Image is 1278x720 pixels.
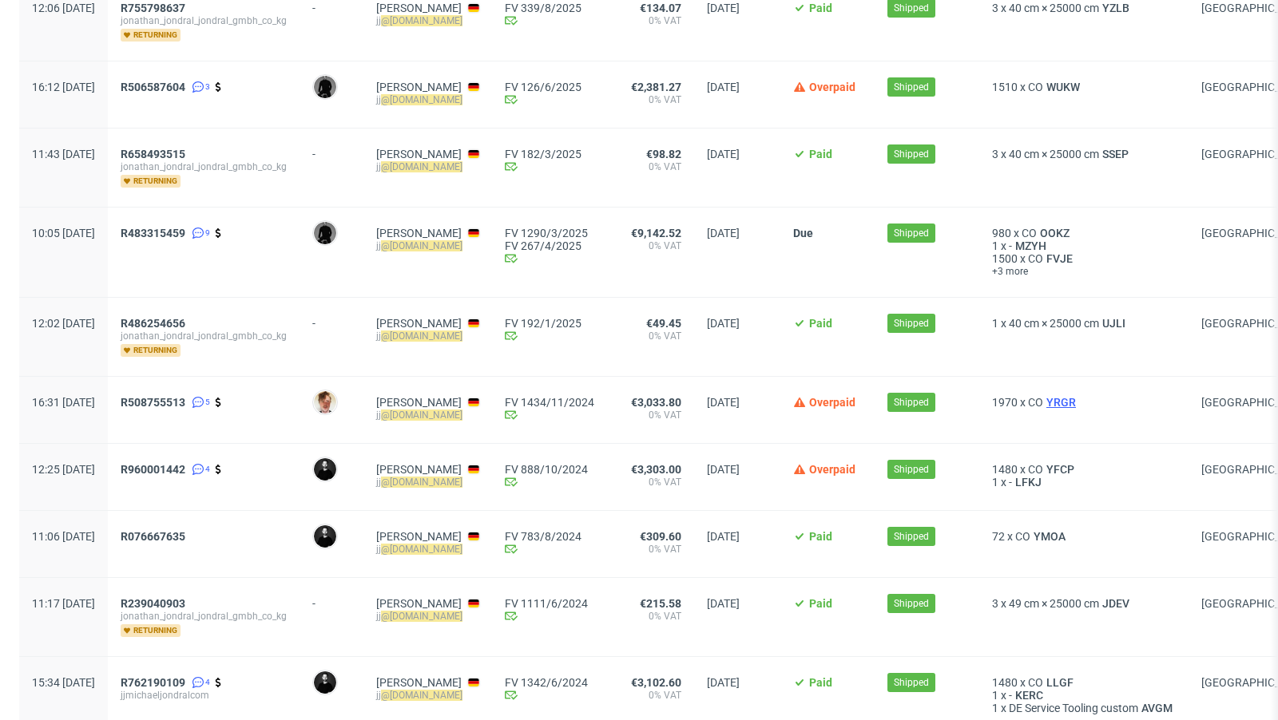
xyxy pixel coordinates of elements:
span: 49 cm × 25000 cm [1009,597,1099,610]
a: R076667635 [121,530,189,543]
span: 11:43 [DATE] [32,148,95,160]
a: [PERSON_NAME] [376,227,462,239]
a: MZYH [1012,239,1050,252]
span: Shipped [894,226,929,240]
span: 40 cm × 25000 cm [1009,148,1099,160]
span: 1500 [992,252,1018,265]
span: 16:31 [DATE] [32,396,95,409]
div: jj [376,330,479,342]
span: 40 cm × 25000 cm [1009,317,1099,330]
a: YZLB [1099,2,1133,14]
span: Shipped [894,675,929,690]
span: Shipped [894,80,929,94]
span: jonathan_jondral_jondral_gmbh_co_kg [121,330,287,342]
span: 0% VAT [624,239,681,252]
span: €2,381.27 [631,81,681,93]
div: jj [376,14,479,27]
mark: @[DOMAIN_NAME] [381,611,462,622]
mark: @[DOMAIN_NAME] [381,477,462,488]
span: R239040903 [121,597,185,610]
span: 0% VAT [624,476,681,489]
a: FV 126/6/2025 [505,81,598,93]
span: 12:02 [DATE] [32,317,95,330]
span: 4 [205,676,210,689]
span: 1 [992,702,998,714]
span: 3 [992,148,998,160]
span: 0% VAT [624,93,681,106]
span: R658493515 [121,148,185,160]
span: DE Service Tooling custom [1009,702,1138,714]
span: €134.07 [640,2,681,14]
span: jonathan_jondral_jondral_gmbh_co_kg [121,610,287,623]
img: Dawid Urbanowicz [314,222,336,244]
img: Grudzień Adrian [314,525,336,548]
img: Grudzień Adrian [314,458,336,481]
span: Shipped [894,316,929,330]
span: R508755513 [121,396,185,409]
span: 0% VAT [624,160,681,173]
span: 16:12 [DATE] [32,81,95,93]
span: R506587604 [121,81,185,93]
a: [PERSON_NAME] [376,530,462,543]
a: 4 [189,463,210,476]
a: R483315459 [121,227,189,239]
a: R486254656 [121,317,189,330]
span: 15:34 [DATE] [32,676,95,689]
div: x [992,702,1176,714]
a: FV 888/10/2024 [505,463,598,476]
div: x [992,476,1176,489]
span: 0% VAT [624,14,681,27]
span: CO [1022,227,1037,239]
a: [PERSON_NAME] [376,148,462,160]
span: 40 cm × 25000 cm [1009,2,1099,14]
span: Paid [809,676,832,689]
div: x [992,689,1176,702]
span: Overpaid [809,81,855,93]
div: - [312,311,351,330]
span: R960001442 [121,463,185,476]
span: CO [1028,463,1043,476]
span: Shipped [894,596,929,611]
mark: @[DOMAIN_NAME] [381,544,462,555]
span: R486254656 [121,317,185,330]
span: - [1009,476,1012,489]
a: FV 339/8/2025 [505,2,598,14]
a: FV 783/8/2024 [505,530,598,543]
span: - [1009,689,1012,702]
span: 10:05 [DATE] [32,227,95,239]
mark: @[DOMAIN_NAME] [381,330,462,342]
span: Shipped [894,462,929,477]
span: UJLI [1099,317,1129,330]
a: R658493515 [121,148,189,160]
a: JDEV [1099,597,1133,610]
div: x [992,148,1176,160]
a: YMOA [1030,530,1069,543]
a: KERC [1012,689,1046,702]
a: 4 [189,676,210,689]
span: 1480 [992,676,1018,689]
a: FV 1111/6/2024 [505,597,598,610]
div: jj [376,239,479,252]
mark: @[DOMAIN_NAME] [381,15,462,26]
span: [DATE] [707,597,740,610]
span: 980 [992,227,1011,239]
span: [DATE] [707,227,740,239]
div: jj [376,543,479,556]
span: 1510 [992,81,1018,93]
div: - [312,141,351,160]
div: - [312,591,351,610]
span: 12:25 [DATE] [32,463,95,476]
mark: @[DOMAIN_NAME] [381,240,462,251]
span: 9 [205,227,210,239]
span: returning [121,175,181,188]
a: R762190109 [121,676,189,689]
span: jjmichaeljondralcom [121,689,287,702]
span: 0% VAT [624,689,681,702]
span: Shipped [894,529,929,544]
a: [PERSON_NAME] [376,676,462,689]
a: FV 192/1/2025 [505,317,598,330]
span: 1 [992,689,998,702]
span: 1 [992,476,998,489]
span: 1480 [992,463,1018,476]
